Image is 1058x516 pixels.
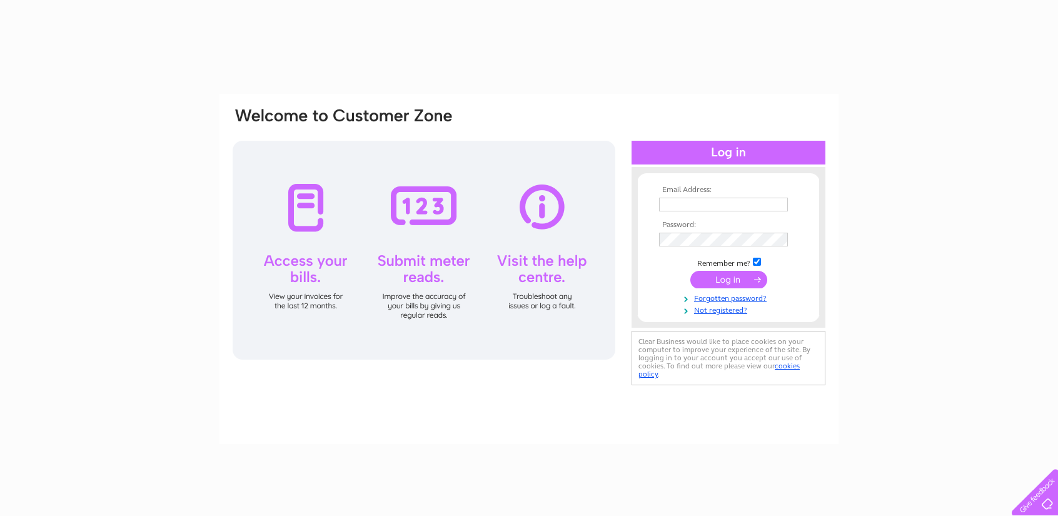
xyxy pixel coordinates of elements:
div: Clear Business would like to place cookies on your computer to improve your experience of the sit... [632,331,825,385]
th: Email Address: [656,186,801,195]
input: Submit [690,271,767,288]
a: cookies policy [638,362,800,378]
a: Forgotten password? [659,291,801,303]
td: Remember me? [656,256,801,268]
a: Not registered? [659,303,801,315]
th: Password: [656,221,801,230]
